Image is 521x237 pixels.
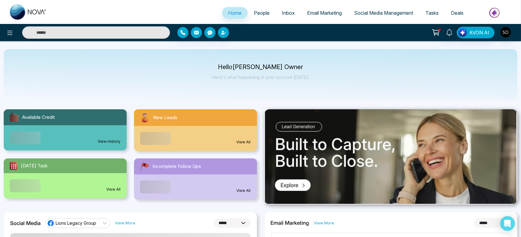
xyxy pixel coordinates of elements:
img: Nova CRM Logo [10,4,47,20]
img: User Avatar [500,27,511,37]
a: View All [237,188,251,193]
span: Social Media Management [354,10,413,16]
a: People [248,7,276,19]
p: Here's what happening in your account [DATE]. [212,75,309,80]
span: Home [228,10,242,16]
img: availableCredit.svg [9,112,20,123]
a: View All [106,187,120,192]
span: Tasks [425,10,439,16]
img: todayTask.svg [9,161,18,171]
img: . [265,109,516,204]
span: [DATE] Task [21,162,48,169]
a: Incomplete Follow UpsView All [130,158,261,200]
span: Deals [451,10,464,16]
a: View History [98,139,120,144]
span: Email Marketing [307,10,342,16]
a: Deals [445,7,470,19]
a: Social Media Management [348,7,419,19]
button: AVON AI [457,27,495,38]
img: followUps.svg [139,161,150,172]
p: Hello [PERSON_NAME] Owner [212,64,309,70]
span: Lions Legacy Group [56,220,96,226]
a: View More [314,220,334,226]
span: Inbox [282,10,295,16]
img: Market-place.gif [473,6,517,20]
span: Incomplete Follow Ups [152,163,201,170]
span: New Leads [153,114,177,121]
span: AVON AI [469,29,489,36]
h2: Email Marketing [271,220,309,226]
a: Email Marketing [301,7,348,19]
a: Home [222,7,248,19]
a: Tasks [419,7,445,19]
img: Lead Flow [458,28,467,37]
span: Available Credit [22,114,55,121]
a: View More [115,220,135,226]
a: Inbox [276,7,301,19]
h2: Social Media [10,220,41,226]
a: View All [237,139,251,145]
a: New LeadsView All [130,109,261,151]
div: Open Intercom Messenger [500,216,515,231]
img: newLeads.svg [139,112,151,123]
span: People [254,10,270,16]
